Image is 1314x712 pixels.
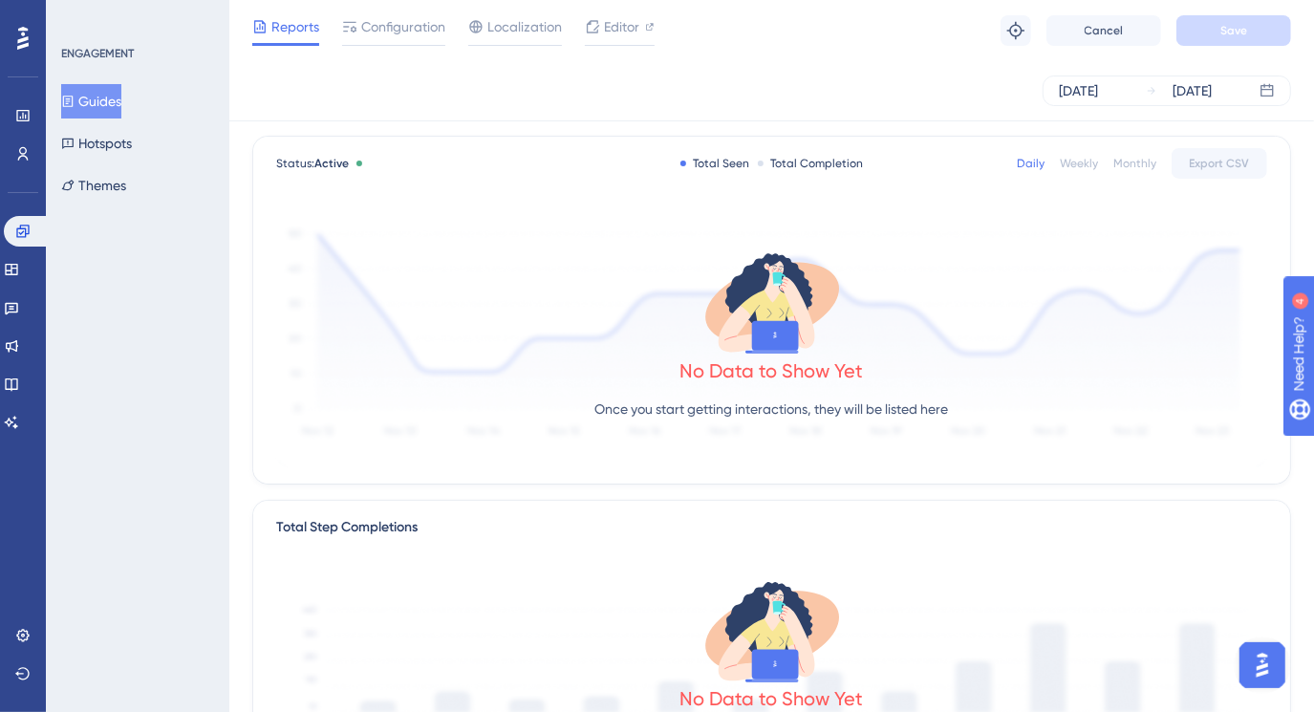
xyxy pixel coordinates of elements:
[604,15,639,38] span: Editor
[680,156,750,171] div: Total Seen
[1113,156,1156,171] div: Monthly
[1017,156,1045,171] div: Daily
[1176,15,1291,46] button: Save
[271,15,319,38] span: Reports
[314,157,349,170] span: Active
[595,398,949,421] p: Once you start getting interactions, they will be listed here
[758,156,864,171] div: Total Completion
[61,46,134,61] div: ENGAGEMENT
[1234,636,1291,694] iframe: UserGuiding AI Assistant Launcher
[680,685,864,712] div: No Data to Show Yet
[1085,23,1124,38] span: Cancel
[1172,148,1267,179] button: Export CSV
[1190,156,1250,171] span: Export CSV
[45,5,119,28] span: Need Help?
[1220,23,1247,38] span: Save
[61,126,132,161] button: Hotspots
[61,168,126,203] button: Themes
[133,10,139,25] div: 4
[487,15,562,38] span: Localization
[680,357,864,384] div: No Data to Show Yet
[361,15,445,38] span: Configuration
[1046,15,1161,46] button: Cancel
[1059,79,1098,102] div: [DATE]
[276,516,418,539] div: Total Step Completions
[61,84,121,119] button: Guides
[1173,79,1212,102] div: [DATE]
[276,156,349,171] span: Status:
[1060,156,1098,171] div: Weekly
